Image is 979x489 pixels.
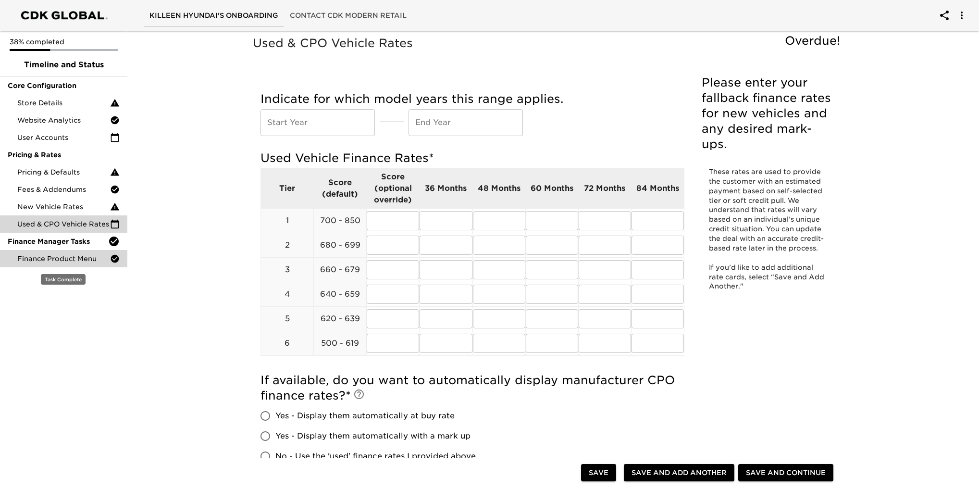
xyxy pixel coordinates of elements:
[275,410,455,422] span: Yes - Display them automatically at buy rate
[17,115,110,125] span: Website Analytics
[314,239,366,251] p: 680 - 699
[314,215,366,226] p: 700 - 850
[8,237,108,246] span: Finance Manager Tasks
[738,464,833,482] button: Save and Continue
[261,338,313,349] p: 6
[17,254,110,263] span: Finance Product Menu
[589,467,608,479] span: Save
[746,467,826,479] span: Save and Continue
[314,288,366,300] p: 640 - 659
[17,167,110,177] span: Pricing & Defaults
[624,464,734,482] button: Save and Add Another
[261,288,313,300] p: 4
[260,150,684,166] h5: Used Vehicle Finance Rates
[261,264,313,276] p: 3
[275,430,471,442] span: Yes - Display them automatically with a mark up
[290,10,407,22] span: Contact CDK Modern Retail
[17,133,110,142] span: User Accounts
[261,215,313,226] p: 1
[17,185,110,194] span: Fees & Addendums
[632,183,684,194] p: 84 Months
[17,219,110,229] span: Used & CPO Vehicle Rates
[581,464,616,482] button: Save
[709,168,824,252] span: These rates are used to provide the customer with an estimated payment based on self-selected tie...
[253,36,845,51] h5: Used & CPO Vehicle Rates
[933,4,956,27] button: account of current user
[785,34,840,48] span: Overdue!
[314,264,366,276] p: 660 - 679
[8,150,120,160] span: Pricing & Rates
[314,338,366,349] p: 500 - 619
[709,263,826,290] span: If you’d like to add additional rate cards, select “Save and Add Another."
[950,4,973,27] button: account of current user
[632,467,727,479] span: Save and Add Another
[261,183,313,194] p: Tier
[702,75,831,152] h5: Please enter your fallback finance rates for new vehicles and any desired mark-ups.
[367,171,419,206] p: Score (optional override)
[473,183,525,194] p: 48 Months
[261,313,313,325] p: 5
[8,81,120,90] span: Core Configuration
[17,202,110,212] span: New Vehicle Rates
[579,183,631,194] p: 72 Months
[8,59,120,71] span: Timeline and Status
[261,239,313,251] p: 2
[17,98,110,108] span: Store Details
[314,177,366,200] p: Score (default)
[420,183,472,194] p: 36 Months
[149,10,278,22] span: Killeen Hyundai's Onboarding
[260,91,684,107] h5: Indicate for which model years this range applies.
[275,451,476,462] span: No - Use the 'used' finance rates I provided above
[314,313,366,325] p: 620 - 639
[10,37,118,47] p: 38% completed
[260,373,684,403] h5: If available, do you want to automatically display manufacturer CPO finance rates?
[526,183,578,194] p: 60 Months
